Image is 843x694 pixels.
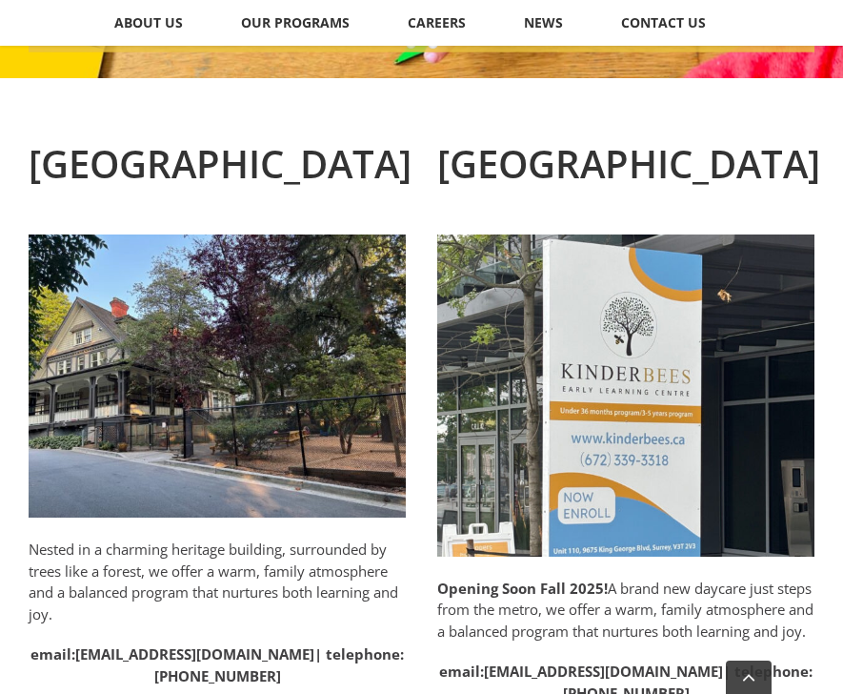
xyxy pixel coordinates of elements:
[97,4,199,42] a: ABOUT US
[604,4,722,42] a: CONTACT US
[29,135,406,193] h2: [GEOGRAPHIC_DATA]
[224,4,366,42] a: OUR PROGRAMS
[30,644,404,685] strong: email: | telephone:
[408,16,466,30] span: CAREERS
[29,539,406,624] p: Nested in a charming heritage building, surrounded by trees like a forest, we offer a warm, famil...
[621,16,706,30] span: CONTACT US
[154,666,281,685] a: [PHONE_NUMBER]
[114,16,183,30] span: ABOUT US
[29,235,406,518] img: IMG_4792
[391,4,482,42] a: CAREERS
[524,16,563,30] span: NEWS
[437,232,814,251] a: Surrey
[241,16,350,30] span: OUR PROGRAMS
[437,135,814,193] h2: [GEOGRAPHIC_DATA]
[507,4,579,42] a: NEWS
[437,579,608,598] strong: Opening Soon Fall 2025!
[484,662,723,681] a: [EMAIL_ADDRESS][DOMAIN_NAME]
[437,578,814,643] p: A brand new daycare just steps from the metro, we offer a warm, family atmosphere and a balanced ...
[75,644,314,663] a: [EMAIL_ADDRESS][DOMAIN_NAME]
